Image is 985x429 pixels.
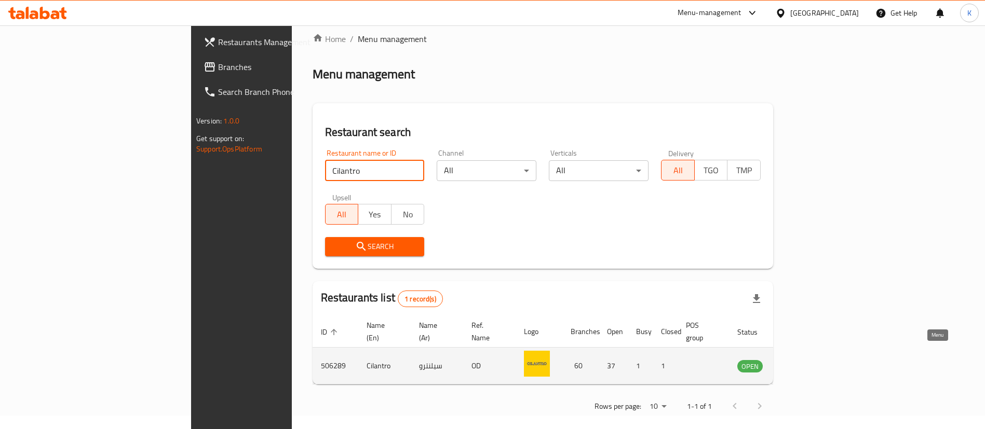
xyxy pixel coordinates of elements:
a: Search Branch Phone [195,79,356,104]
nav: breadcrumb [313,33,773,45]
p: 1-1 of 1 [687,400,712,413]
h2: Restaurants list [321,290,443,307]
td: 1 [628,348,653,384]
div: OPEN [737,360,763,372]
td: OD [463,348,516,384]
span: Branches [218,61,347,73]
th: Busy [628,316,653,348]
span: TGO [699,163,724,178]
span: Search Branch Phone [218,86,347,98]
a: Branches [195,54,356,79]
th: Logo [516,316,562,348]
label: Delivery [668,149,694,157]
p: Rows per page: [595,400,641,413]
span: Get support on: [196,132,244,145]
span: Version: [196,114,222,128]
h2: Restaurant search [325,124,761,140]
a: Restaurants Management [195,30,356,54]
div: [GEOGRAPHIC_DATA] [790,7,859,19]
span: Yes [362,207,387,222]
label: Upsell [332,193,352,201]
img: Cilantro [524,351,550,377]
div: All [549,160,649,181]
span: 1 record(s) [398,294,442,304]
button: All [661,160,695,181]
span: Ref. Name [471,319,503,344]
span: 1.0.0 [223,114,239,128]
td: 1 [653,348,678,384]
div: Menu-management [678,7,741,19]
table: enhanced table [313,316,819,384]
div: Export file [744,286,769,311]
span: All [330,207,355,222]
input: Search for restaurant name or ID.. [325,160,425,181]
button: Yes [358,204,392,225]
button: Search [325,237,425,256]
th: Closed [653,316,678,348]
th: Branches [562,316,599,348]
div: All [437,160,536,181]
td: 37 [599,348,628,384]
h2: Menu management [313,66,415,82]
span: ID [321,326,341,338]
span: OPEN [737,361,763,372]
button: No [391,204,425,225]
span: Name (Ar) [419,319,451,344]
span: Search [333,240,416,253]
td: 60 [562,348,599,384]
span: All [666,163,691,178]
button: TGO [694,160,728,181]
div: Total records count [398,290,443,307]
span: K [967,7,971,19]
span: Name (En) [367,319,398,344]
span: Restaurants Management [218,36,347,48]
button: TMP [727,160,761,181]
div: Rows per page: [645,399,670,414]
td: سيلنترو [411,348,463,384]
th: Open [599,316,628,348]
a: Support.OpsPlatform [196,142,262,156]
span: Status [737,326,771,338]
span: No [396,207,421,222]
span: TMP [732,163,757,178]
span: POS group [686,319,717,344]
span: Menu management [358,33,427,45]
td: Cilantro [358,348,411,384]
button: All [325,204,359,225]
